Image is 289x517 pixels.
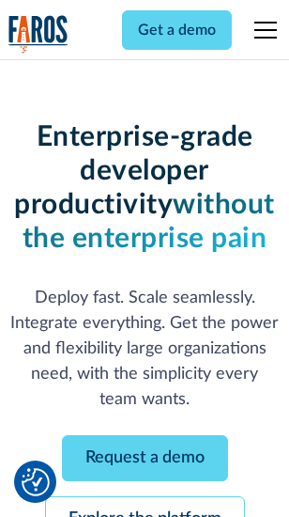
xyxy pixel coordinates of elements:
[243,8,281,53] div: menu
[8,15,68,54] a: home
[14,123,252,219] strong: Enterprise-grade developer productivity
[8,286,281,413] p: Deploy fast. Scale seamlessly. Integrate everything. Get the power and flexibility large organiza...
[22,468,50,496] img: Revisit consent button
[22,468,50,496] button: Cookie Settings
[122,10,232,50] a: Get a demo
[8,15,68,54] img: Logo of the analytics and reporting company Faros.
[62,435,228,481] a: Request a demo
